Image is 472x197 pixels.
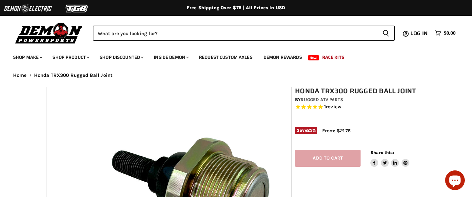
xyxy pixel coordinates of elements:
aside: Share this: [370,150,409,167]
span: 1 reviews [324,104,341,110]
span: New! [308,55,319,60]
ul: Main menu [8,48,454,64]
inbox-online-store-chat: Shopify online store chat [443,170,467,192]
img: Demon Electric Logo 2 [3,2,52,15]
img: Demon Powersports [13,21,85,45]
form: Product [93,26,395,41]
span: Rated 5.0 out of 5 stars 1 reviews [295,104,429,111]
div: by [295,96,429,103]
span: Share this: [370,150,394,155]
img: TGB Logo 2 [52,2,102,15]
span: $0.00 [444,30,456,36]
a: Log in [407,31,432,36]
span: From: $21.75 [322,128,351,134]
a: Shop Product [48,51,93,64]
button: Search [377,26,395,41]
a: Request Custom Axles [194,51,257,64]
a: Home [13,73,27,78]
a: Shop Discounted [95,51,147,64]
span: Save % [295,127,317,134]
input: Search [93,26,377,41]
span: review [326,104,341,110]
h1: Honda TRX300 Rugged Ball Joint [295,87,429,95]
a: Race Kits [317,51,349,64]
a: $0.00 [432,29,459,38]
span: Log in [410,29,428,37]
a: Rugged ATV Parts [301,97,343,102]
a: Demon Rewards [259,51,307,64]
span: 25 [307,128,312,133]
a: Shop Make [8,51,46,64]
span: Honda TRX300 Rugged Ball Joint [34,73,113,78]
a: Inside Demon [149,51,193,64]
